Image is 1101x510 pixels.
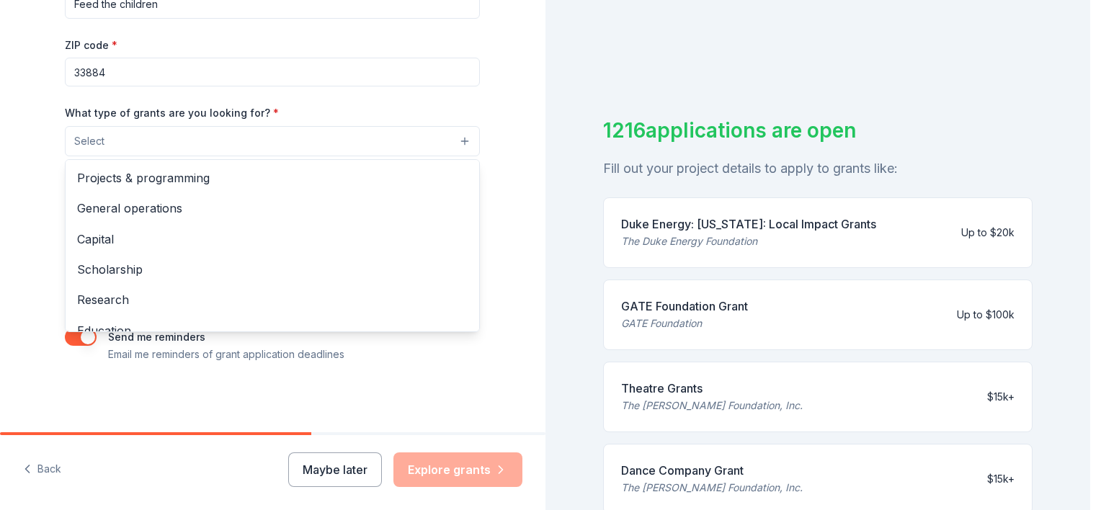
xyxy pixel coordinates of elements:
[74,133,104,150] span: Select
[65,159,480,332] div: Select
[77,321,468,340] span: Education
[77,169,468,187] span: Projects & programming
[77,199,468,218] span: General operations
[77,260,468,279] span: Scholarship
[65,126,480,156] button: Select
[77,290,468,309] span: Research
[77,230,468,249] span: Capital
